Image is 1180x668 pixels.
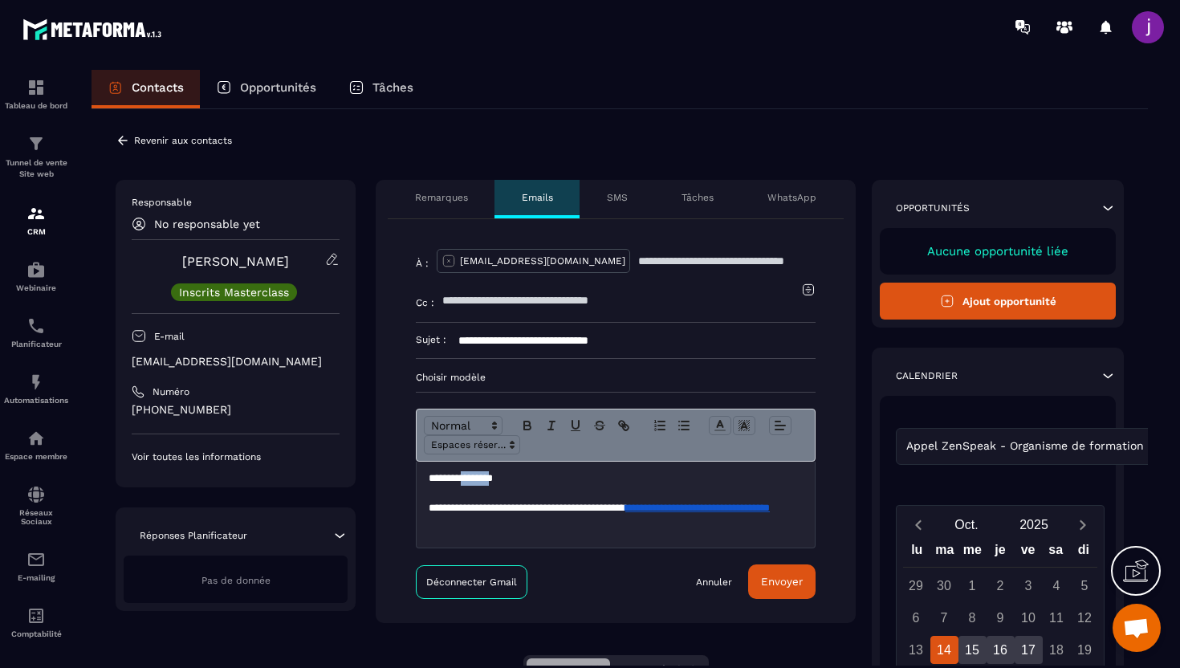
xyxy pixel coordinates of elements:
input: Search for option [1147,438,1159,455]
p: E-mailing [4,573,68,582]
p: Webinaire [4,283,68,292]
p: Cc : [416,296,434,309]
div: ma [931,539,959,567]
div: 13 [902,636,930,664]
p: Tâches [682,191,714,204]
a: Tâches [332,70,429,108]
button: Previous month [903,514,933,536]
p: Calendrier [896,369,958,382]
p: [PHONE_NUMBER] [132,402,340,417]
p: Tableau de bord [4,101,68,110]
p: À : [416,257,429,270]
div: 5 [1071,572,1099,600]
a: [PERSON_NAME] [182,254,289,269]
p: [EMAIL_ADDRESS][DOMAIN_NAME] [132,354,340,369]
div: sa [1042,539,1070,567]
p: Sujet : [416,333,446,346]
button: Next month [1068,514,1097,536]
a: accountantaccountantComptabilité [4,594,68,650]
div: me [958,539,987,567]
p: Planificateur [4,340,68,348]
a: formationformationTunnel de vente Site web [4,122,68,192]
div: 16 [987,636,1015,664]
p: Réseaux Sociaux [4,508,68,526]
div: 30 [930,572,958,600]
div: 18 [1043,636,1071,664]
p: Emails [522,191,553,204]
p: WhatsApp [767,191,816,204]
div: lu [903,539,931,567]
p: Revenir aux contacts [134,135,232,146]
span: Appel ZenSpeak - Organisme de formation [902,438,1147,455]
img: accountant [26,606,46,625]
a: Déconnecter Gmail [416,565,527,599]
p: CRM [4,227,68,236]
p: Espace membre [4,452,68,461]
img: automations [26,373,46,392]
a: automationsautomationsAutomatisations [4,360,68,417]
p: Remarques [415,191,468,204]
img: formation [26,78,46,97]
div: ve [1014,539,1042,567]
div: 10 [1015,604,1043,632]
div: Ouvrir le chat [1113,604,1161,652]
p: Voir toutes les informations [132,450,340,463]
button: Open months overlay [933,511,1000,539]
img: formation [26,204,46,223]
a: Opportunités [200,70,332,108]
a: schedulerschedulerPlanificateur [4,304,68,360]
img: email [26,550,46,569]
a: formationformationCRM [4,192,68,248]
div: di [1069,539,1097,567]
div: 4 [1043,572,1071,600]
p: Numéro [153,385,189,398]
a: emailemailE-mailing [4,538,68,594]
p: [EMAIL_ADDRESS][DOMAIN_NAME] [460,255,625,267]
a: automationsautomationsWebinaire [4,248,68,304]
div: je [987,539,1015,567]
img: social-network [26,485,46,504]
div: 6 [902,604,930,632]
div: 19 [1071,636,1099,664]
a: formationformationTableau de bord [4,66,68,122]
p: Inscrits Masterclass [179,287,289,298]
a: automationsautomationsEspace membre [4,417,68,473]
p: Contacts [132,80,184,95]
p: Aucune opportunité liée [896,244,1100,259]
div: 15 [958,636,987,664]
div: 29 [902,572,930,600]
div: 8 [958,604,987,632]
p: Opportunités [240,80,316,95]
p: No responsable yet [154,218,260,230]
button: Ajout opportunité [880,283,1116,320]
button: Envoyer [748,564,816,599]
img: logo [22,14,167,44]
p: Responsable [132,196,340,209]
div: 14 [930,636,958,664]
div: 17 [1015,636,1043,664]
p: SMS [607,191,628,204]
p: E-mail [154,330,185,343]
button: Open years overlay [1000,511,1068,539]
div: 9 [987,604,1015,632]
div: 7 [930,604,958,632]
a: Contacts [92,70,200,108]
a: Annuler [696,576,732,589]
div: 3 [1015,572,1043,600]
img: formation [26,134,46,153]
div: 12 [1071,604,1099,632]
p: Réponses Planificateur [140,529,247,542]
p: Tunnel de vente Site web [4,157,68,180]
a: social-networksocial-networkRéseaux Sociaux [4,473,68,538]
p: Opportunités [896,202,970,214]
p: Tâches [372,80,413,95]
img: automations [26,429,46,448]
span: Pas de donnée [201,575,271,586]
div: 2 [987,572,1015,600]
img: automations [26,260,46,279]
img: scheduler [26,316,46,336]
p: Choisir modèle [416,371,816,384]
div: 11 [1043,604,1071,632]
p: Comptabilité [4,629,68,638]
p: Automatisations [4,396,68,405]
